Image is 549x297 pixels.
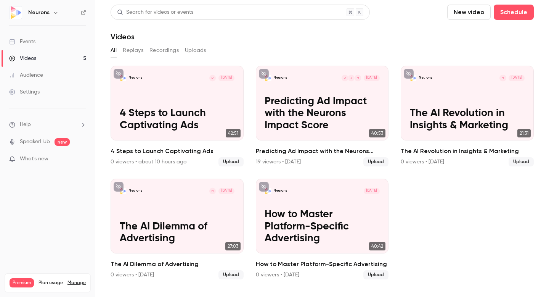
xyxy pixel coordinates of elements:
span: 40:42 [369,242,385,250]
li: Predicting Ad Impact with the Neurons Impact Score [256,66,389,166]
h2: 4 Steps to Launch Captivating Ads [111,147,244,156]
button: Replays [123,44,143,56]
span: What's new [20,155,48,163]
button: unpublished [259,182,269,192]
p: The AI Dilemma of Advertising [120,221,235,245]
span: Upload [509,157,534,166]
div: Events [9,38,35,45]
li: The AI Revolution in Insights & Marketing [401,66,534,166]
div: J [348,74,355,82]
div: 0 viewers • [DATE] [401,158,444,166]
p: 4 Steps to Launch Captivating Ads [120,107,235,131]
div: D [209,74,216,82]
div: M [499,74,506,82]
h2: How to Master Platform-Specific Advertising [256,260,389,269]
a: The AI Dilemma of AdvertisingNeuronsM[DATE]The AI Dilemma of Advertising27:03The AI Dilemma of Ad... [111,179,244,279]
h2: The AI Dilemma of Advertising [111,260,244,269]
div: Videos [9,55,36,62]
span: Help [20,121,31,129]
div: Audience [9,71,43,79]
p: Neurons [273,189,287,193]
li: How to Master Platform-Specific Advertising [256,179,389,279]
img: Neurons [10,6,22,19]
p: Neurons [273,76,287,80]
button: Uploads [185,44,206,56]
div: 19 viewers • [DATE] [256,158,301,166]
button: Recordings [149,44,179,56]
a: The AI Revolution in Insights & MarketingNeuronsM[DATE]The AI Revolution in Insights & Marketing2... [401,66,534,166]
p: Neurons [128,189,142,193]
div: M [209,187,216,195]
span: [DATE] [218,188,234,194]
span: Upload [363,270,388,279]
button: unpublished [404,69,414,79]
a: SpeakerHub [20,138,50,146]
section: Videos [111,5,534,292]
button: unpublished [114,69,124,79]
span: Premium [10,278,34,287]
button: All [111,44,117,56]
a: 4 Steps to Launch Captivating AdsNeuronsD[DATE]4 Steps to Launch Captivating Ads42:514 Steps to L... [111,66,244,166]
span: Upload [218,270,244,279]
a: Predicting Ad Impact with the Neurons Impact ScoreNeuronsMJD[DATE]Predicting Ad Impact with the N... [256,66,389,166]
span: [DATE] [364,188,380,194]
h6: Neurons [28,9,50,16]
span: Upload [218,157,244,166]
p: The AI Revolution in Insights & Marketing [410,107,525,131]
span: [DATE] [218,75,234,81]
p: Neurons [419,76,432,80]
div: 0 viewers • [DATE] [256,271,299,279]
span: 27:03 [225,242,241,250]
button: unpublished [114,182,124,192]
p: How to Master Platform-Specific Advertising [265,208,380,245]
a: Manage [67,280,86,286]
div: M [354,74,361,82]
h2: Predicting Ad Impact with the Neurons Impact Score [256,147,389,156]
span: 42:51 [226,129,241,137]
span: [DATE] [364,75,380,81]
span: [DATE] [509,75,525,81]
p: Predicting Ad Impact with the Neurons Impact Score [265,95,380,132]
span: Upload [363,157,388,166]
div: Settings [9,88,40,96]
div: 0 viewers • [DATE] [111,271,154,279]
button: New video [447,5,491,20]
button: Schedule [494,5,534,20]
div: Search for videos or events [117,8,193,16]
ul: Videos [111,66,534,279]
span: Plan usage [39,280,63,286]
div: D [341,74,348,82]
p: Neurons [128,76,142,80]
div: 0 viewers • about 10 hours ago [111,158,186,166]
h1: Videos [111,32,135,41]
span: 40:53 [369,129,385,137]
li: help-dropdown-opener [9,121,86,129]
li: 4 Steps to Launch Captivating Ads [111,66,244,166]
button: unpublished [259,69,269,79]
h2: The AI Revolution in Insights & Marketing [401,147,534,156]
li: The AI Dilemma of Advertising [111,179,244,279]
a: How to Master Platform-Specific AdvertisingNeurons[DATE]How to Master Platform-Specific Advertisi... [256,179,389,279]
span: new [55,138,70,146]
span: 21:31 [517,129,531,137]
